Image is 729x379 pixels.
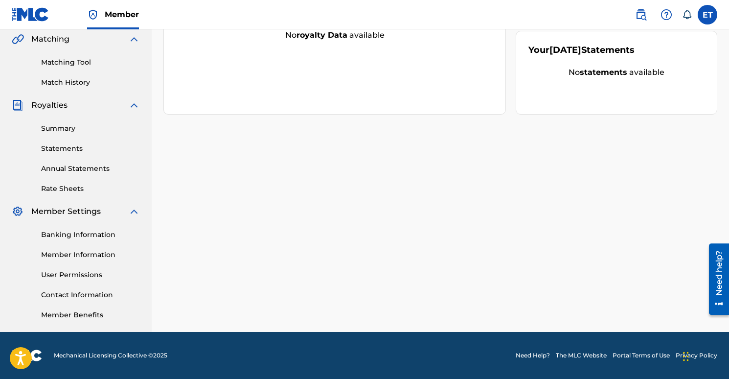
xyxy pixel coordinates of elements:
img: help [661,9,672,21]
a: Matching Tool [41,57,140,68]
a: Member Information [41,250,140,260]
strong: statements [580,68,627,77]
a: Need Help? [516,351,550,360]
img: Top Rightsholder [87,9,99,21]
a: Annual Statements [41,164,140,174]
div: No available [528,67,705,78]
img: Royalties [12,99,23,111]
iframe: Chat Widget [680,332,729,379]
div: User Menu [698,5,717,24]
a: Privacy Policy [676,351,717,360]
div: Help [657,5,676,24]
a: Statements [41,143,140,154]
strong: royalty data [296,30,347,40]
a: The MLC Website [556,351,607,360]
a: Member Benefits [41,310,140,320]
div: Sürükle [683,342,689,371]
iframe: Resource Center [702,240,729,319]
img: expand [128,206,140,217]
img: search [635,9,647,21]
a: User Permissions [41,270,140,280]
img: Member Settings [12,206,23,217]
span: Matching [31,33,69,45]
div: Your Statements [528,44,635,57]
span: [DATE] [549,45,581,55]
img: logo [12,350,42,361]
img: expand [128,33,140,45]
span: Mechanical Licensing Collective © 2025 [54,351,167,360]
span: Royalties [31,99,68,111]
a: Public Search [631,5,651,24]
div: Sohbet Aracı [680,332,729,379]
img: expand [128,99,140,111]
div: Notifications [682,10,692,20]
a: Match History [41,77,140,88]
span: Member Settings [31,206,101,217]
span: Member [105,9,139,20]
a: Contact Information [41,290,140,300]
a: Summary [41,123,140,134]
a: Banking Information [41,230,140,240]
a: Portal Terms of Use [613,351,670,360]
a: Rate Sheets [41,184,140,194]
img: Matching [12,33,24,45]
img: MLC Logo [12,7,49,22]
div: No available [164,29,505,41]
